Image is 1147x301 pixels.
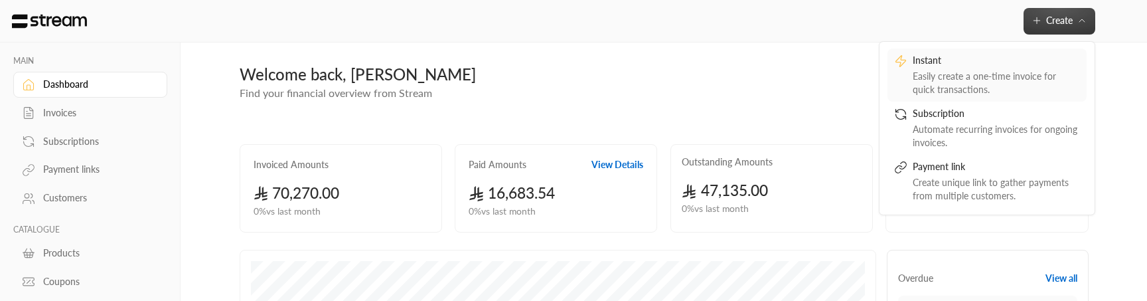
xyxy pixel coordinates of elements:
[898,272,933,285] span: Overdue
[887,102,1087,155] a: SubscriptionAutomate recurring invoices for ongoing invoices.
[43,247,151,260] div: Products
[13,185,167,211] a: Customers
[469,205,536,219] span: 0 % vs last month
[913,176,1080,203] div: Create unique link to gather payments from multiple customers.
[682,155,773,169] h2: Outstanding Amounts
[469,158,526,171] h2: Paid Amounts
[43,163,151,176] div: Payment links
[43,78,151,91] div: Dashboard
[254,205,321,219] span: 0 % vs last month
[13,157,167,183] a: Payment links
[43,135,151,148] div: Subscriptions
[913,123,1080,150] div: Automate recurring invoices for ongoing invoices.
[43,106,151,120] div: Invoices
[591,158,643,171] button: View Details
[43,191,151,205] div: Customers
[13,72,167,98] a: Dashboard
[240,64,1089,85] div: Welcome back, [PERSON_NAME]
[254,158,329,171] h2: Invoiced Amounts
[254,184,340,202] span: 70,270.00
[13,56,167,66] p: MAIN
[13,268,167,294] a: Coupons
[887,155,1087,208] a: Payment linkCreate unique link to gather payments from multiple customers.
[913,107,1080,123] div: Subscription
[13,128,167,154] a: Subscriptions
[13,225,167,235] p: CATALOGUE
[887,49,1087,102] a: InstantEasily create a one-time invoice for quick transactions.
[1045,272,1077,285] button: View all
[913,160,1080,176] div: Payment link
[682,202,749,216] span: 0 % vs last month
[1024,8,1095,35] button: Create
[913,70,1080,96] div: Easily create a one-time invoice for quick transactions.
[13,100,167,126] a: Invoices
[913,54,1080,70] div: Instant
[682,181,768,199] span: 47,135.00
[1046,15,1073,26] span: Create
[11,14,88,29] img: Logo
[469,184,555,202] span: 16,683.54
[13,241,167,266] a: Products
[240,86,432,99] span: Find your financial overview from Stream
[43,275,151,288] div: Coupons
